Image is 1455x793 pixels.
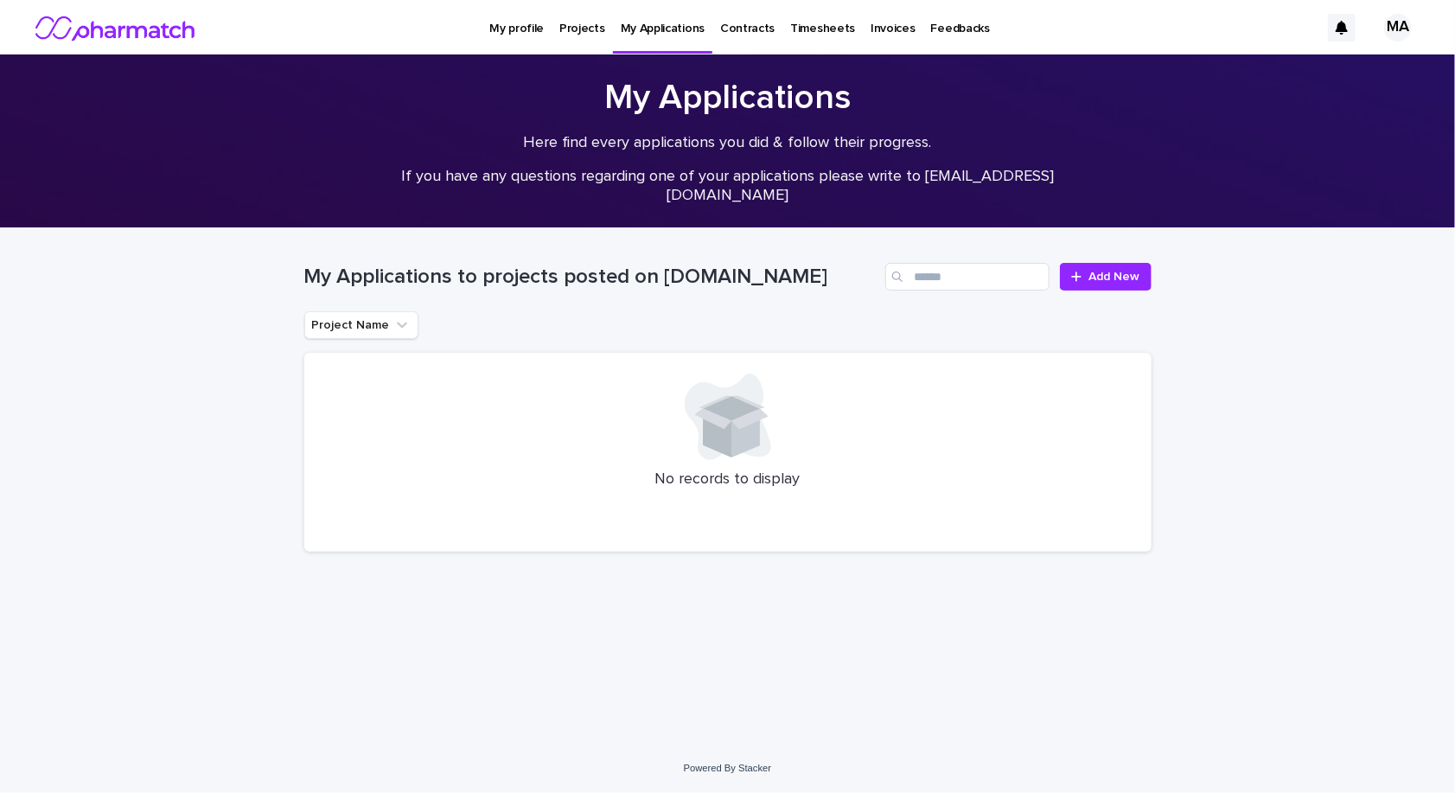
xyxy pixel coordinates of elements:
[325,470,1131,489] p: No records to display
[382,168,1074,205] p: If you have any questions regarding one of your applications please write to [EMAIL_ADDRESS][DOMA...
[304,265,879,290] h1: My Applications to projects posted on [DOMAIN_NAME]
[35,10,198,45] img: nMxkRIEURaCxZB0ULbfH
[885,263,1050,291] input: Search
[1060,263,1151,291] a: Add New
[304,77,1152,118] h1: My Applications
[1384,14,1412,42] div: MA
[304,311,418,339] button: Project Name
[1089,271,1140,283] span: Add New
[684,763,771,773] a: Powered By Stacker
[382,134,1074,153] p: Here find every applications you did & follow their progress.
